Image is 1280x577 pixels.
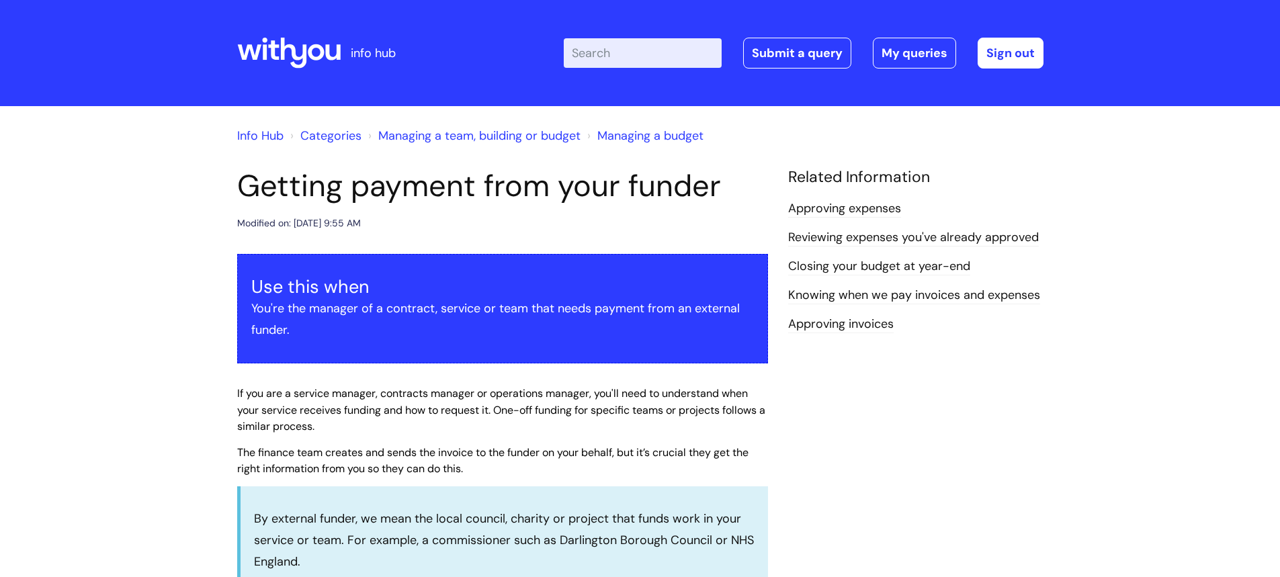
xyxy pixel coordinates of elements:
li: Solution home [287,125,361,146]
h3: Use this when [251,276,754,298]
a: Reviewing expenses you've already approved [788,229,1039,247]
div: Modified on: [DATE] 9:55 AM [237,215,361,232]
p: info hub [351,42,396,64]
a: Sign out [978,38,1043,69]
h1: Getting payment from your funder [237,168,768,204]
input: Search [564,38,722,68]
a: Closing your budget at year-end [788,258,970,275]
a: Approving expenses [788,200,901,218]
span: If you are a service manager, contracts manager or operations manager, you'll need to understand ... [237,386,765,434]
a: Knowing when we pay invoices and expenses [788,287,1040,304]
a: Approving invoices [788,316,894,333]
a: Submit a query [743,38,851,69]
span: The finance team creates and sends the invoice to the funder on your behalf, but it’s crucial the... [237,445,749,476]
a: Managing a team, building or budget [378,128,581,144]
p: By external funder, we mean the local council, charity or project that funds work in your service... [254,508,755,573]
li: Managing a budget [584,125,703,146]
a: Info Hub [237,128,284,144]
a: Managing a budget [597,128,703,144]
div: | - [564,38,1043,69]
a: Categories [300,128,361,144]
a: My queries [873,38,956,69]
p: You're the manager of a contract, service or team that needs payment from an external funder. [251,298,754,341]
li: Managing a team, building or budget [365,125,581,146]
h4: Related Information [788,168,1043,187]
